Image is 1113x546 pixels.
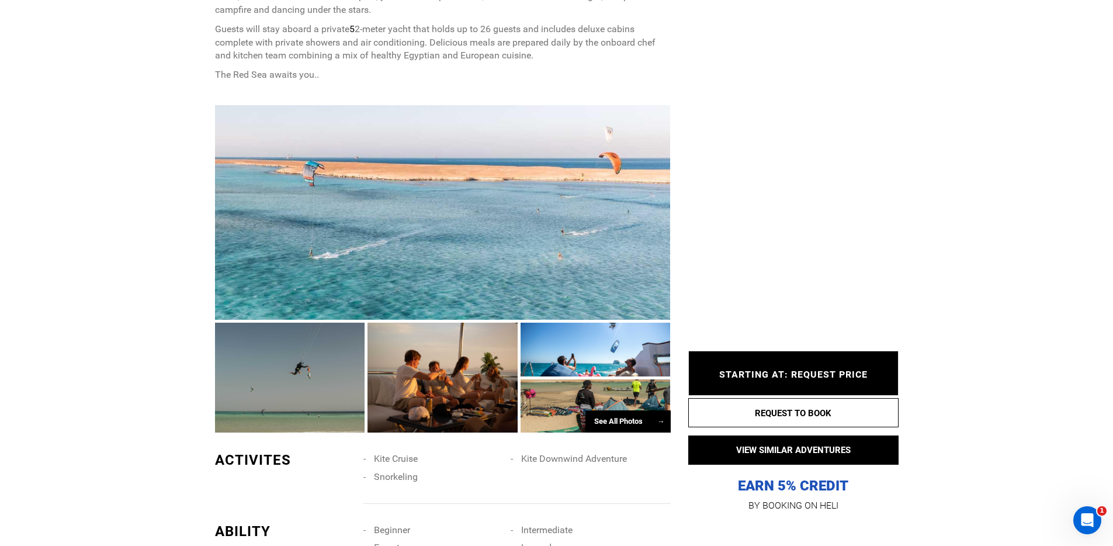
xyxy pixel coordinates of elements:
strong: 5 [349,23,355,34]
div: ACTIVITES [215,450,355,470]
button: VIEW SIMILAR ADVENTURES [688,436,899,465]
p: BY BOOKING ON HELI [688,497,899,514]
button: REQUEST TO BOOK [688,398,899,427]
span: Kite Downwind Adventure [521,453,627,464]
p: Guests will stay aboard a private 2-meter yacht that holds up to 26 guests and includes deluxe ca... [215,23,671,63]
span: Intermediate [521,524,573,535]
div: See All Photos [585,410,671,433]
p: The Red Sea awaits you.. [215,68,671,82]
span: 1 [1097,506,1107,516]
span: Kite Cruise [374,453,418,464]
iframe: Intercom live chat [1073,506,1101,534]
span: STARTING AT: REQUEST PRICE [719,369,868,381]
p: EARN 5% CREDIT [688,360,899,495]
span: Beginner [374,524,410,535]
div: ABILITY [215,521,355,541]
span: Snorkeling [374,471,418,482]
span: → [657,417,665,426]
